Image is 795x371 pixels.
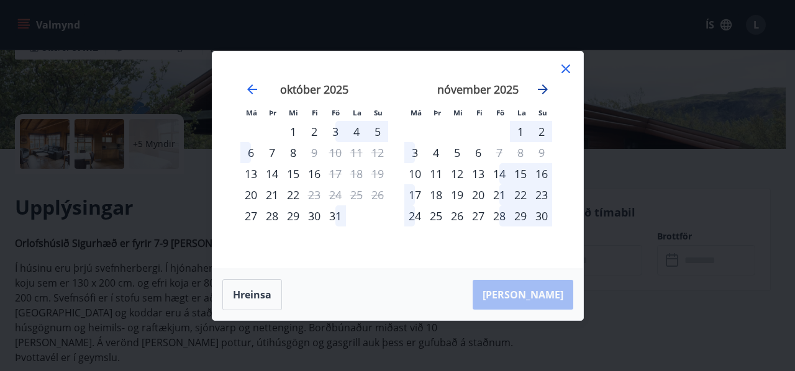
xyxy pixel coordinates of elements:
[304,184,325,205] td: Not available. fimmtudagur, 23. október 2025
[468,205,489,226] div: 27
[447,184,468,205] div: 19
[261,205,283,226] div: 28
[447,142,468,163] td: miðvikudagur, 5. nóvember 2025
[325,163,346,184] div: Aðeins útritun í boði
[312,108,318,117] small: Fi
[468,142,489,163] div: 6
[404,184,425,205] td: mánudagur, 17. nóvember 2025
[325,121,346,142] div: 3
[531,184,552,205] td: sunnudagur, 23. nóvember 2025
[261,205,283,226] td: þriðjudagur, 28. október 2025
[531,205,552,226] td: sunnudagur, 30. nóvember 2025
[476,108,483,117] small: Fi
[489,142,510,163] td: Not available. föstudagur, 7. nóvember 2025
[404,184,425,205] div: 17
[434,108,441,117] small: Þr
[517,108,526,117] small: La
[325,121,346,142] td: föstudagur, 3. október 2025
[346,121,367,142] td: laugardagur, 4. október 2025
[447,184,468,205] td: miðvikudagur, 19. nóvember 2025
[367,121,388,142] td: sunnudagur, 5. október 2025
[240,142,261,163] td: mánudagur, 6. október 2025
[425,142,447,163] td: þriðjudagur, 4. nóvember 2025
[535,82,550,97] div: Move forward to switch to the next month.
[261,163,283,184] td: þriðjudagur, 14. október 2025
[325,184,346,205] td: Not available. föstudagur, 24. október 2025
[531,142,552,163] td: Not available. sunnudagur, 9. nóvember 2025
[447,205,468,226] div: 26
[374,108,383,117] small: Su
[425,142,447,163] div: 4
[283,163,304,184] div: 15
[425,205,447,226] div: 25
[489,163,510,184] div: 14
[468,205,489,226] td: fimmtudagur, 27. nóvember 2025
[240,163,261,184] td: mánudagur, 13. október 2025
[367,121,388,142] div: 5
[531,205,552,226] div: 30
[304,121,325,142] div: 2
[510,163,531,184] td: laugardagur, 15. nóvember 2025
[367,184,388,205] td: Not available. sunnudagur, 26. október 2025
[304,205,325,226] td: fimmtudagur, 30. október 2025
[496,108,504,117] small: Fö
[489,184,510,205] td: föstudagur, 21. nóvember 2025
[404,163,425,184] div: Aðeins innritun í boði
[447,205,468,226] td: miðvikudagur, 26. nóvember 2025
[367,163,388,184] td: Not available. sunnudagur, 19. október 2025
[283,142,304,163] td: miðvikudagur, 8. október 2025
[283,184,304,205] td: miðvikudagur, 22. október 2025
[531,163,552,184] div: 16
[353,108,361,117] small: La
[468,184,489,205] td: fimmtudagur, 20. nóvember 2025
[367,142,388,163] td: Not available. sunnudagur, 12. október 2025
[425,163,447,184] div: 11
[222,279,282,310] button: Hreinsa
[531,184,552,205] div: 23
[510,205,531,226] td: laugardagur, 29. nóvember 2025
[489,205,510,226] div: 28
[325,205,346,226] td: föstudagur, 31. október 2025
[346,184,367,205] td: Not available. laugardagur, 25. október 2025
[468,163,489,184] div: 13
[404,205,425,226] td: mánudagur, 24. nóvember 2025
[510,184,531,205] div: 22
[283,142,304,163] div: 8
[240,163,261,184] div: Aðeins innritun í boði
[261,142,283,163] td: þriðjudagur, 7. október 2025
[240,205,261,226] td: mánudagur, 27. október 2025
[240,205,261,226] div: Aðeins innritun í boði
[404,142,425,163] td: mánudagur, 3. nóvember 2025
[346,121,367,142] div: 4
[404,163,425,184] td: mánudagur, 10. nóvember 2025
[283,121,304,142] div: 1
[261,163,283,184] div: 14
[510,205,531,226] div: 29
[304,205,325,226] div: 30
[453,108,463,117] small: Mi
[304,163,325,184] div: 16
[510,163,531,184] div: 15
[404,142,425,163] div: 3
[425,184,447,205] td: þriðjudagur, 18. nóvember 2025
[437,82,519,97] strong: nóvember 2025
[332,108,340,117] small: Fö
[489,142,510,163] div: Aðeins útritun í boði
[531,121,552,142] td: sunnudagur, 2. nóvember 2025
[240,184,261,205] td: mánudagur, 20. október 2025
[280,82,348,97] strong: október 2025
[510,142,531,163] td: Not available. laugardagur, 8. nóvember 2025
[531,163,552,184] td: sunnudagur, 16. nóvember 2025
[404,205,425,226] div: 24
[304,142,325,163] div: Aðeins útritun í boði
[346,163,367,184] td: Not available. laugardagur, 18. október 2025
[447,163,468,184] td: miðvikudagur, 12. nóvember 2025
[489,205,510,226] td: föstudagur, 28. nóvember 2025
[325,163,346,184] td: Not available. föstudagur, 17. október 2025
[269,108,276,117] small: Þr
[468,163,489,184] td: fimmtudagur, 13. nóvember 2025
[531,121,552,142] div: 2
[425,205,447,226] td: þriðjudagur, 25. nóvember 2025
[304,184,325,205] div: Aðeins útritun í boði
[283,205,304,226] div: 29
